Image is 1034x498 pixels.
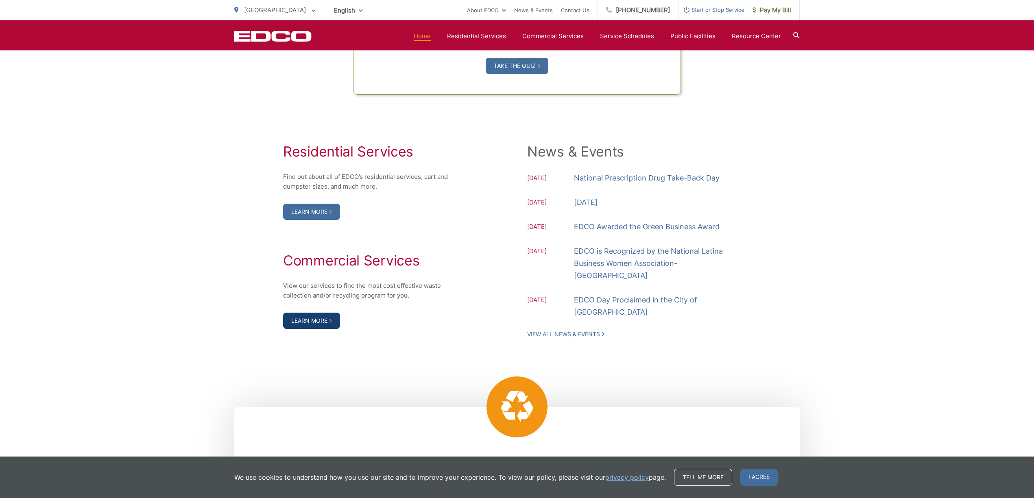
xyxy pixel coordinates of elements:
[574,294,751,318] a: EDCO Day Proclaimed in the City of [GEOGRAPHIC_DATA]
[486,58,548,74] a: Take the Quiz
[283,252,458,269] h2: Commercial Services
[283,204,340,220] a: Learn More
[740,469,778,486] span: I agree
[561,5,589,15] a: Contact Us
[605,472,649,482] a: privacy policy
[514,5,553,15] a: News & Events
[574,172,720,184] a: National Prescription Drug Take-Back Day
[670,31,716,41] a: Public Facilities
[234,472,666,482] p: We use cookies to understand how you use our site and to improve your experience. To view our pol...
[527,173,574,184] span: [DATE]
[732,31,781,41] a: Resource Center
[527,295,574,318] span: [DATE]
[527,198,574,209] span: [DATE]
[753,5,791,15] span: Pay My Bill
[522,31,584,41] a: Commercial Services
[600,31,654,41] a: Service Schedules
[283,172,458,191] p: Find out about all of EDCO’s residential services, cart and dumpster sizes, and much more.
[574,196,598,209] a: [DATE]
[283,281,458,300] p: View our services to find the most cost effective waste collection and/or recycling program for you.
[244,6,306,14] span: [GEOGRAPHIC_DATA]
[527,246,574,282] span: [DATE]
[527,222,574,233] span: [DATE]
[414,31,431,41] a: Home
[527,331,604,338] a: View All News & Events
[467,5,506,15] a: About EDCO
[527,144,751,160] h2: News & Events
[574,245,751,282] a: EDCO is Recognized by the National Latina Business Women Association-[GEOGRAPHIC_DATA]
[574,221,720,233] a: EDCO Awarded the Green Business Award
[674,469,732,486] a: Tell me more
[328,3,369,17] span: English
[234,30,312,42] a: EDCD logo. Return to the homepage.
[283,144,458,160] h2: Residential Services
[283,313,340,329] a: Learn More
[447,31,506,41] a: Residential Services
